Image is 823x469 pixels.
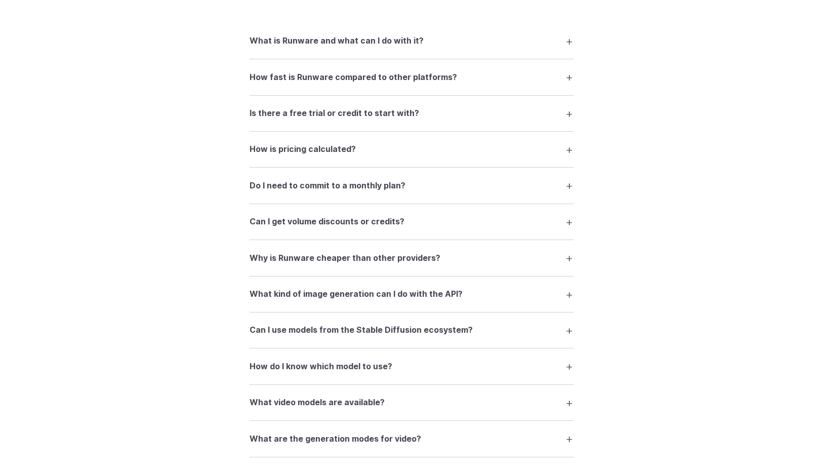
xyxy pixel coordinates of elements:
[250,107,419,120] h3: Is there a free trial or credit to start with?
[250,357,573,376] summary: How do I know which model to use?
[250,140,573,159] summary: How is pricing calculated?
[250,212,573,231] summary: Can I get volume discounts or credits?
[250,285,573,304] summary: What kind of image generation can I do with the API?
[250,433,421,446] h3: What are the generation modes for video?
[250,67,573,87] summary: How fast is Runware compared to other platforms?
[250,143,356,156] h3: How is pricing calculated?
[250,324,473,337] h3: Can I use models from the Stable Diffusion ecosystem?
[250,321,573,340] summary: Can I use models from the Stable Diffusion ecosystem?
[250,288,463,301] h3: What kind of image generation can I do with the API?
[250,252,440,265] h3: Why is Runware cheaper than other providers?
[250,396,385,409] h3: What video models are available?
[250,104,573,123] summary: Is there a free trial or credit to start with?
[250,71,457,84] h3: How fast is Runware compared to other platforms?
[250,179,405,192] h3: Do I need to commit to a monthly plan?
[250,248,573,267] summary: Why is Runware cheaper than other providers?
[250,176,573,195] summary: Do I need to commit to a monthly plan?
[250,360,392,373] h3: How do I know which model to use?
[250,429,573,448] summary: What are the generation modes for video?
[250,215,404,228] h3: Can I get volume discounts or credits?
[250,393,573,412] summary: What video models are available?
[250,34,424,48] h3: What is Runware and what can I do with it?
[250,31,573,51] summary: What is Runware and what can I do with it?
